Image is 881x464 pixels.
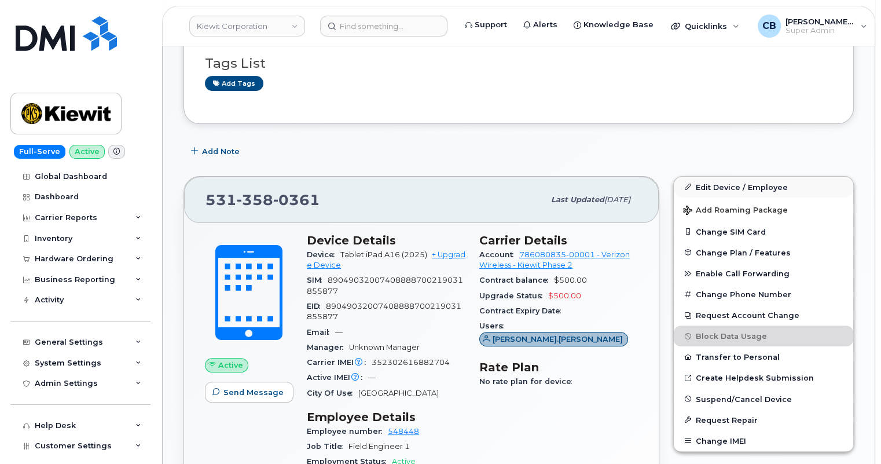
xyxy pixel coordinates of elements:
span: Active [218,360,243,371]
span: Send Message [223,387,284,398]
a: Edit Device / Employee [674,177,853,198]
input: Find something... [320,16,447,36]
span: $500.00 [554,276,587,284]
a: Create Helpdesk Submission [674,367,853,388]
span: Contract balance [479,276,554,284]
span: Enable Call Forwarding [696,269,790,278]
h3: Tags List [205,56,832,71]
span: Employee number [307,427,388,436]
span: $500.00 [548,291,581,300]
span: Tablet iPad A16 (2025) [340,250,427,259]
span: Account [479,250,519,259]
span: Support [475,19,507,31]
button: Change Plan / Features [674,242,853,263]
span: Field Engineer 1 [348,442,410,451]
button: Request Account Change [674,305,853,326]
a: [PERSON_NAME].[PERSON_NAME] [479,335,628,344]
span: Suspend/Cancel Device [696,394,792,403]
div: Quicklinks [663,14,747,38]
h3: Rate Plan [479,360,638,374]
button: Enable Call Forwarding [674,263,853,284]
button: Change IMEI [674,430,853,451]
span: 89049032007408888700219031855877 [307,276,463,295]
span: Job Title [307,442,348,451]
span: Contract Expiry Date [479,306,567,315]
h3: Carrier Details [479,233,638,247]
span: Change Plan / Features [696,248,791,257]
span: Alerts [533,19,557,31]
span: Knowledge Base [583,19,654,31]
a: Knowledge Base [566,13,662,36]
button: Send Message [205,382,293,403]
span: Add Note [202,146,240,157]
span: Users [479,321,509,330]
button: Suspend/Cancel Device [674,389,853,410]
span: Manager [307,343,349,352]
a: 548448 [388,427,419,436]
span: Device [307,250,340,259]
div: Chris Brian [750,14,875,38]
span: [GEOGRAPHIC_DATA] [358,389,439,397]
button: Change Phone Number [674,284,853,305]
span: 531 [205,191,320,209]
span: CB [762,19,776,33]
h3: Employee Details [307,410,465,424]
button: Block Data Usage [674,326,853,346]
button: Change SIM Card [674,221,853,242]
span: 352302616882704 [372,358,450,367]
span: City Of Use [307,389,358,397]
span: Upgrade Status [479,291,548,300]
a: Kiewit Corporation [189,16,305,36]
span: Carrier IMEI [307,358,372,367]
span: [PERSON_NAME] [PERSON_NAME] [785,17,855,26]
span: 358 [237,191,273,209]
iframe: Messenger Launcher [831,414,872,455]
span: — [335,328,343,337]
h3: Device Details [307,233,465,247]
span: Super Admin [785,26,855,35]
span: Active IMEI [307,373,368,382]
span: — [368,373,376,382]
span: SIM [307,276,328,284]
span: Last updated [551,195,604,204]
span: No rate plan for device [479,377,578,386]
span: 89049032007408888700219031855877 [307,302,461,321]
span: [PERSON_NAME].[PERSON_NAME] [493,334,623,345]
span: EID [307,302,326,310]
span: [DATE] [604,195,630,204]
span: Email [307,328,335,337]
button: Request Repair [674,410,853,430]
a: 786080835-00001 - Verizon Wireless - Kiewit Phase 2 [479,250,630,269]
span: 0361 [273,191,320,209]
button: Transfer to Personal [674,346,853,367]
button: Add Roaming Package [674,198,853,221]
span: Add Roaming Package [683,206,788,217]
span: Quicklinks [685,21,727,31]
button: Add Note [183,141,249,162]
a: Add tags [205,76,263,90]
span: Unknown Manager [349,343,420,352]
a: Alerts [515,13,566,36]
a: Support [457,13,515,36]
